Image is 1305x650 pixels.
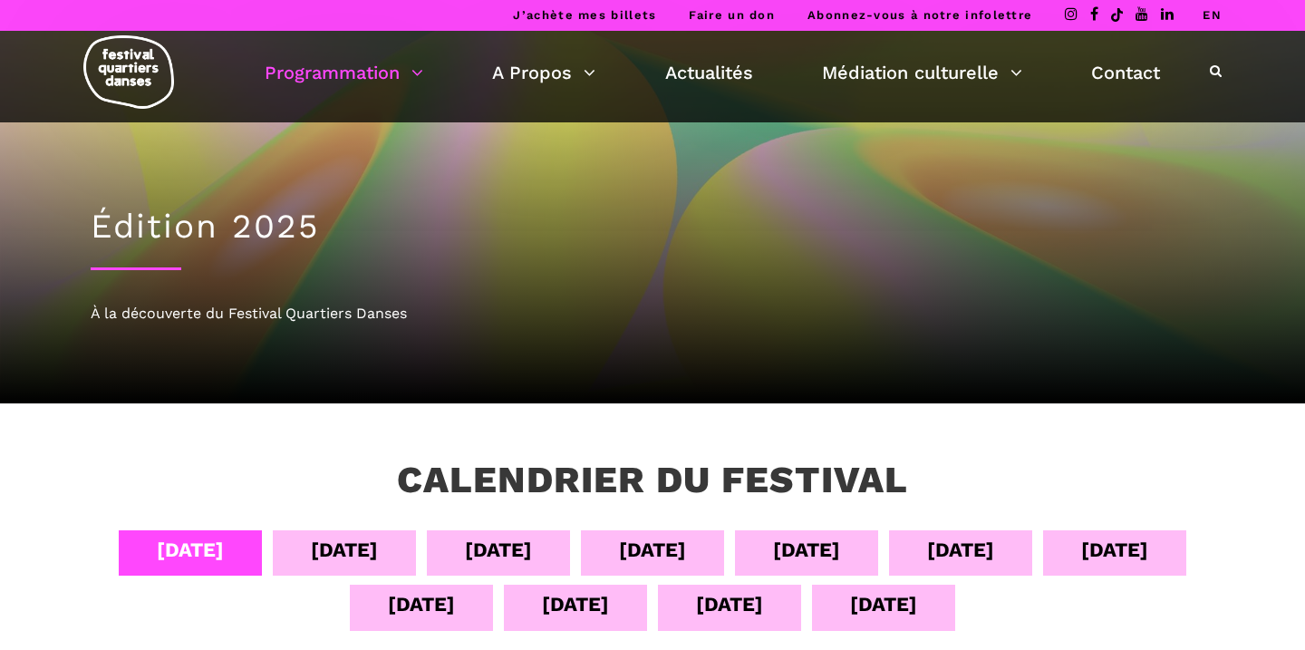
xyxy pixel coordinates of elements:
a: Médiation culturelle [822,57,1022,88]
div: [DATE] [157,534,224,566]
div: [DATE] [850,588,917,620]
a: A Propos [492,57,595,88]
div: [DATE] [927,534,994,566]
div: [DATE] [773,534,840,566]
div: [DATE] [388,588,455,620]
a: J’achète mes billets [513,8,656,22]
div: [DATE] [696,588,763,620]
h3: Calendrier du festival [397,458,908,503]
div: [DATE] [311,534,378,566]
div: À la découverte du Festival Quartiers Danses [91,302,1214,325]
img: logo-fqd-med [83,35,174,109]
a: Abonnez-vous à notre infolettre [807,8,1032,22]
a: Programmation [265,57,423,88]
div: [DATE] [542,588,609,620]
div: [DATE] [619,534,686,566]
a: Faire un don [689,8,775,22]
h1: Édition 2025 [91,207,1214,247]
div: [DATE] [1081,534,1148,566]
a: Contact [1091,57,1160,88]
a: EN [1203,8,1222,22]
div: [DATE] [465,534,532,566]
a: Actualités [665,57,753,88]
